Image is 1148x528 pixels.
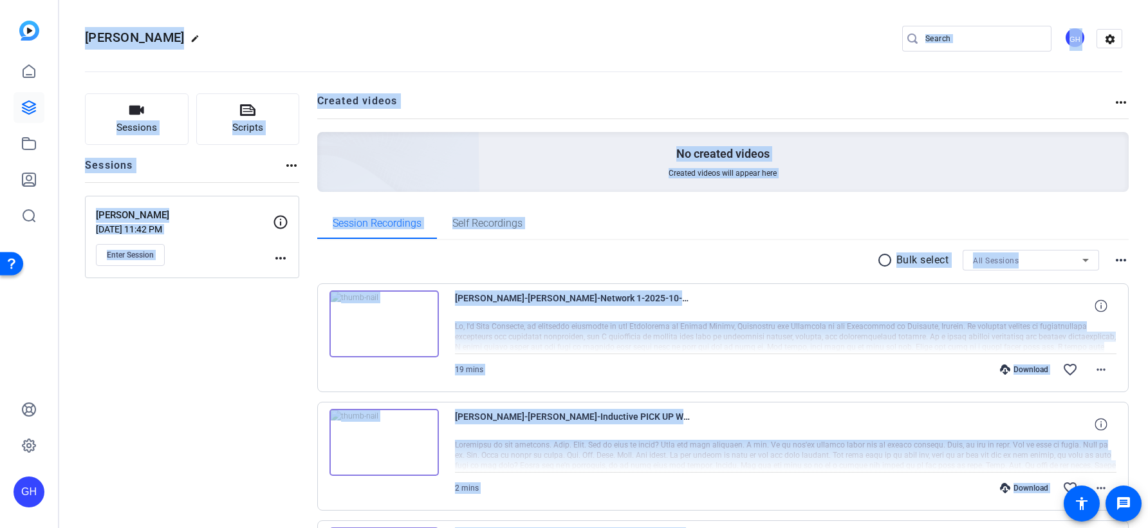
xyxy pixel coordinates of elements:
[173,5,480,284] img: Creted videos background
[1062,480,1078,496] mat-icon: favorite_border
[994,483,1055,493] div: Download
[452,218,523,229] span: Self Recordings
[1062,362,1078,377] mat-icon: favorite_border
[669,168,777,178] span: Created videos will appear here
[317,93,1114,118] h2: Created videos
[1093,480,1109,496] mat-icon: more_horiz
[973,256,1019,265] span: All Sessions
[1116,496,1131,511] mat-icon: message
[85,93,189,145] button: Sessions
[877,252,896,268] mat-icon: radio_button_unchecked
[896,252,949,268] p: Bulk select
[994,364,1055,375] div: Download
[329,290,439,357] img: thumb-nail
[1064,27,1086,48] div: GH
[455,409,693,440] span: [PERSON_NAME]-[PERSON_NAME]-Inductive PICK UP Weak EX-2025-10-01-08-42-00-422-0
[1097,30,1123,49] mat-icon: settings
[329,409,439,476] img: thumb-nail
[925,31,1041,46] input: Search
[455,484,479,493] span: 2 mins
[333,218,421,229] span: Session Recordings
[19,21,39,41] img: blue-gradient.svg
[1064,27,1087,50] ngx-avatar: Geoff Hahn
[116,120,157,135] span: Sessions
[284,158,299,173] mat-icon: more_horiz
[1113,95,1129,110] mat-icon: more_horiz
[455,365,483,374] span: 19 mins
[455,290,693,321] span: [PERSON_NAME]-[PERSON_NAME]-Network 1-2025-10-01-08-48-49-643-0
[196,93,300,145] button: Scripts
[85,158,133,182] h2: Sessions
[96,224,273,234] p: [DATE] 11:42 PM
[190,34,206,50] mat-icon: edit
[96,244,165,266] button: Enter Session
[107,250,154,260] span: Enter Session
[96,208,273,223] p: [PERSON_NAME]
[1113,252,1129,268] mat-icon: more_horiz
[85,30,184,45] span: [PERSON_NAME]
[1074,496,1089,511] mat-icon: accessibility
[676,146,770,162] p: No created videos
[273,250,288,266] mat-icon: more_horiz
[232,120,263,135] span: Scripts
[14,476,44,507] div: GH
[1093,362,1109,377] mat-icon: more_horiz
